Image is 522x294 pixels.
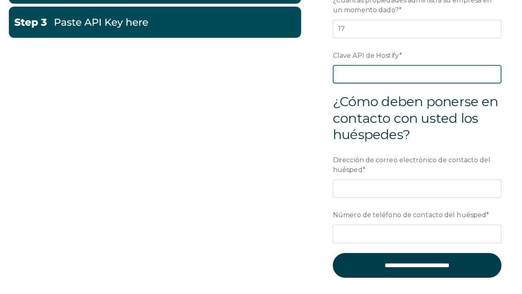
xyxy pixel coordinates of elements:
[329,158,485,181] span: Dirección de correo electrónico de contacto del huésped
[329,55,394,68] span: Clave API de Hostify
[329,213,481,225] span: Número de teléfono de contacto del huésped
[329,99,492,147] span: ¿Cómo deben ponerse en contacto con usted los huéspedes?
[8,13,298,44] img: Hostificar3
[329,0,486,23] span: ¿Cuántas propiedades administra su empresa en un momento dado?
